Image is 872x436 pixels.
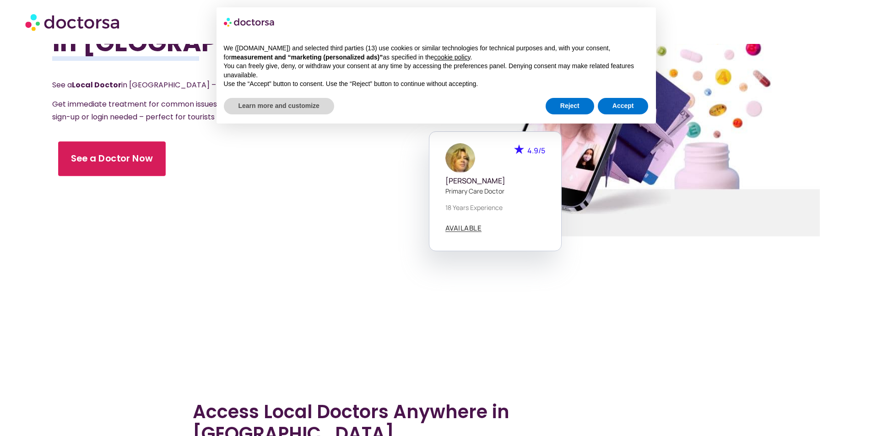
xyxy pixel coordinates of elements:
[224,44,649,62] p: We ([DOMAIN_NAME]) and selected third parties (13) use cookies or similar technologies for techni...
[445,177,545,185] h5: [PERSON_NAME]
[52,99,336,122] span: Get immediate treatment for common issues 24/7, starting at just 20 Euros. No sign-up or login ne...
[231,54,383,61] strong: measurement and “marketing (personalized ads)”
[434,54,470,61] a: cookie policy
[194,361,679,373] iframe: Customer reviews powered by Trustpilot
[546,98,594,114] button: Reject
[598,98,649,114] button: Accept
[72,80,121,90] strong: Local Doctor
[224,62,649,80] p: You can freely give, deny, or withdraw your consent at any time by accessing the preferences pane...
[224,15,275,29] img: logo
[445,186,545,196] p: Primary care doctor
[71,152,153,165] span: See a Doctor Now
[445,203,545,212] p: 18 years experience
[445,225,482,232] a: AVAILABLE
[527,145,545,156] span: 4.9/5
[224,80,649,89] p: Use the “Accept” button to consent. Use the “Reject” button to continue without accepting.
[52,80,288,90] span: See a in [GEOGRAPHIC_DATA] – Fast and Easy Care.
[224,98,334,114] button: Learn more and customize
[58,141,166,176] a: See a Doctor Now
